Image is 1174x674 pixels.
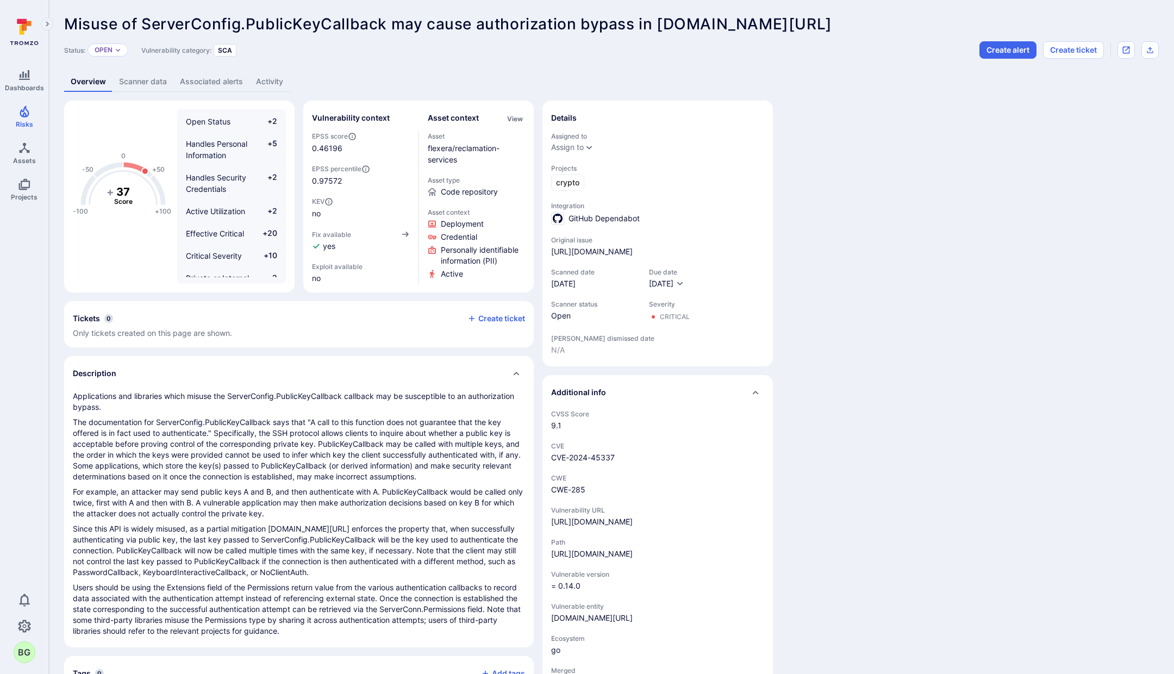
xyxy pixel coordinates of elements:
[186,173,246,194] span: Handles Security Credentials
[441,232,477,242] span: Click to view evidence
[257,116,277,127] span: +2
[73,523,525,578] p: Since this API is widely misused, as a partial mitigation [DOMAIN_NAME][URL] enforces the propert...
[1117,41,1135,59] div: Open original issue
[551,143,584,152] div: Assign to
[551,174,584,191] a: crypto
[64,301,534,347] section: tickets card
[441,269,463,279] span: Click to view evidence
[649,278,684,289] button: [DATE]
[102,185,145,205] g: The vulnerability score is based on the parameters defined in the settings
[13,157,36,165] span: Assets
[428,208,526,216] span: Asset context
[467,314,525,323] button: Create ticket
[312,208,410,219] span: no
[186,229,244,238] span: Effective Critical
[551,113,577,123] h2: Details
[257,228,277,239] span: +20
[14,641,35,663] button: BG
[121,152,126,160] text: 0
[551,613,764,623] span: [DOMAIN_NAME][URL]
[542,375,773,410] div: Collapse
[5,84,44,92] span: Dashboards
[95,46,113,54] button: Open
[556,177,579,188] span: crypto
[979,41,1036,59] button: Create alert
[257,250,277,261] span: +10
[104,314,113,323] span: 0
[73,417,525,482] p: The documentation for ServerConfig.PublicKeyCallback says that "A call to this function does not ...
[14,641,35,663] div: BhuvanPrasad Ganamaneni
[428,132,526,140] span: Asset
[257,272,277,295] span: -2
[312,132,410,141] span: EPSS score
[155,207,171,215] text: +100
[551,506,764,514] span: Vulnerability URL
[64,356,534,391] div: Collapse description
[551,132,764,140] span: Assigned to
[428,143,499,164] a: flexera/reclamation-services
[441,245,526,266] span: Click to view evidence
[312,263,363,271] span: Exploit available
[43,20,51,29] i: Expand navigation menu
[312,273,410,284] span: no
[257,138,277,161] span: +5
[551,202,764,210] span: Integration
[186,207,245,216] span: Active Utilization
[551,549,633,558] a: [URL][DOMAIN_NAME]
[551,485,585,494] a: CWE-285
[660,313,690,321] div: Critical
[323,241,335,252] span: yes
[428,176,526,184] span: Asset type
[551,334,764,342] span: [PERSON_NAME] dismissed date
[73,486,525,519] p: For example, an attacker may send public keys A and B, and then authenticate with A. PublicKeyCal...
[312,143,342,154] span: 0.46196
[551,246,633,257] a: [URL][DOMAIN_NAME]
[152,165,165,173] text: +50
[551,345,764,355] span: N/A
[73,582,525,636] p: Users should be using the Extensions field of the Permissions return value from the various authe...
[428,113,479,123] h2: Asset context
[551,634,764,642] span: Ecosystem
[312,197,410,206] span: KEV
[551,236,764,244] span: Original issue
[551,581,764,591] span: = 0.14.0
[73,313,100,324] h2: Tickets
[186,251,242,260] span: Critical Severity
[551,278,638,289] span: [DATE]
[16,120,33,128] span: Risks
[649,279,673,288] span: [DATE]
[551,310,638,321] span: Open
[551,602,764,610] span: Vulnerable entity
[41,17,54,30] button: Expand navigation menu
[441,186,498,197] span: Code repository
[312,113,390,123] h2: Vulnerability context
[551,164,764,172] span: Projects
[551,410,764,418] span: CVSS Score
[551,300,638,308] span: Scanner status
[551,516,633,527] div: [URL][DOMAIN_NAME]
[649,268,684,276] span: Due date
[82,165,93,173] text: -50
[64,46,85,54] span: Status:
[214,44,236,57] div: SCA
[73,328,232,338] span: Only tickets created on this page are shown.
[11,193,38,201] span: Projects
[141,46,211,54] span: Vulnerability category:
[551,387,606,398] h2: Additional info
[312,176,410,186] span: 0.97572
[441,219,484,229] span: Click to view evidence
[551,442,764,450] span: CVE
[186,273,249,294] span: Private or Internal Asset
[649,300,690,308] span: Severity
[569,213,640,224] span: GitHub Dependabot
[64,72,113,92] a: Overview
[113,72,173,92] a: Scanner data
[551,420,764,431] span: 9.1
[73,368,116,379] h2: Description
[186,139,247,160] span: Handles Personal Information
[505,115,525,123] button: View
[249,72,290,92] a: Activity
[73,207,88,215] text: -100
[542,101,773,366] section: details card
